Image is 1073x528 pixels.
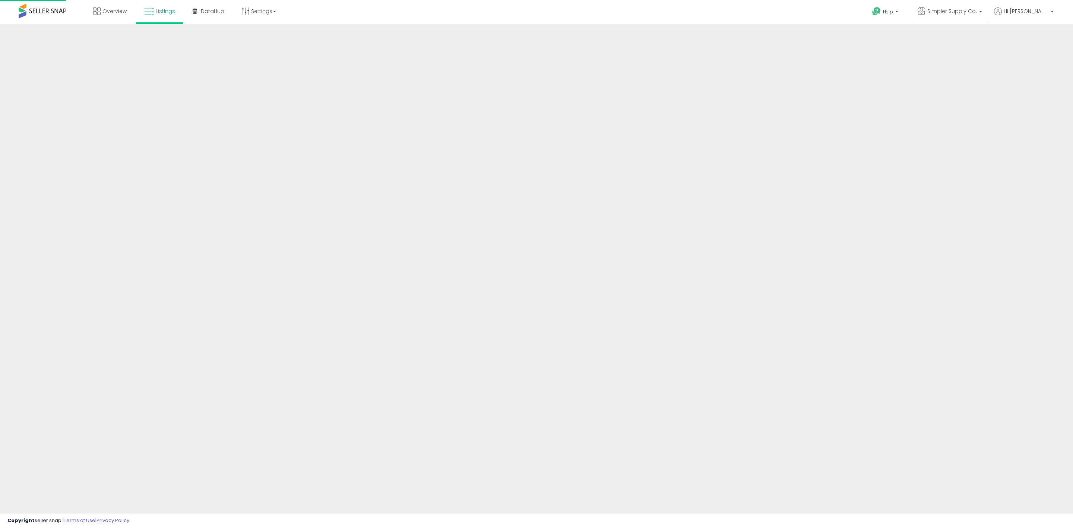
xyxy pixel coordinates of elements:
span: DataHub [201,7,224,15]
a: Hi [PERSON_NAME] [994,7,1054,24]
span: Hi [PERSON_NAME] [1004,7,1048,15]
span: Help [883,9,893,15]
i: Get Help [872,7,881,16]
span: Overview [102,7,127,15]
a: Help [866,1,906,24]
span: Listings [156,7,175,15]
span: Simpler Supply Co. [927,7,977,15]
